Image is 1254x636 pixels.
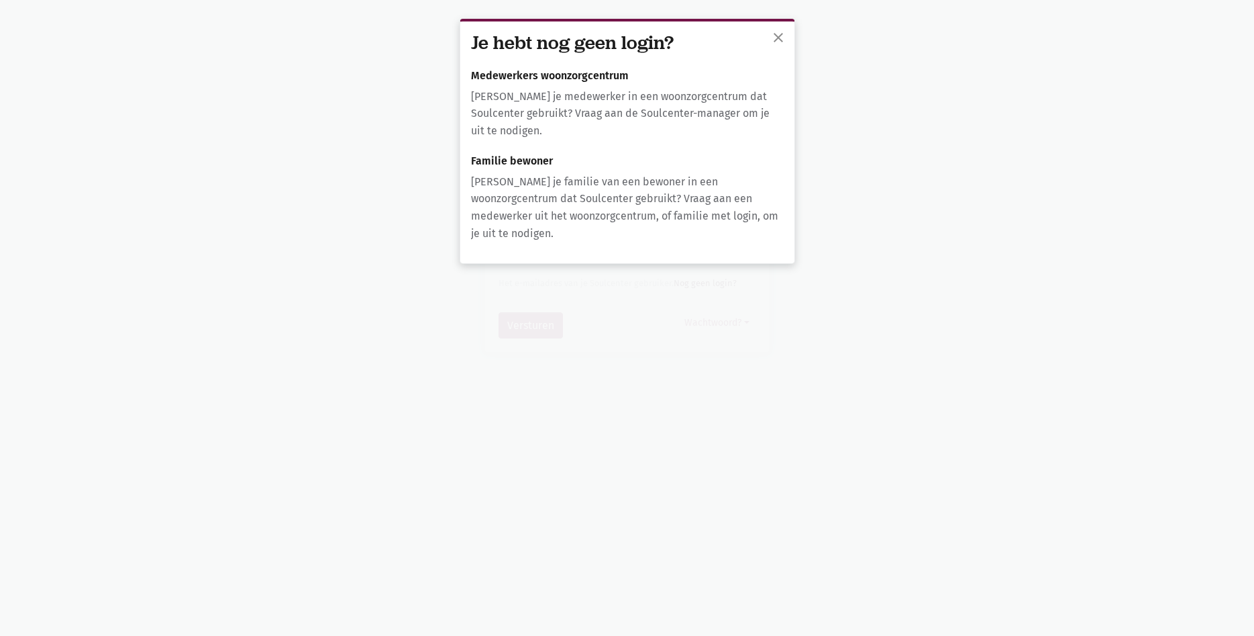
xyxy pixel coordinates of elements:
[471,88,784,140] p: [PERSON_NAME] je medewerker in een woonzorgcentrum dat Soulcenter gebruikt? Vraag aan de Soulcent...
[499,204,755,338] form: Aanmeldlink versturen
[471,173,784,242] p: [PERSON_NAME] je familie van een bewoner in een woonzorgcentrum dat Soulcenter gebruikt? Vraag aa...
[471,32,784,54] h3: Je hebt nog geen login?
[765,24,792,54] button: sluiten
[471,70,784,82] h6: Medewerkers woonzorgcentrum
[770,30,786,46] span: close
[471,155,784,167] h6: Familie bewoner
